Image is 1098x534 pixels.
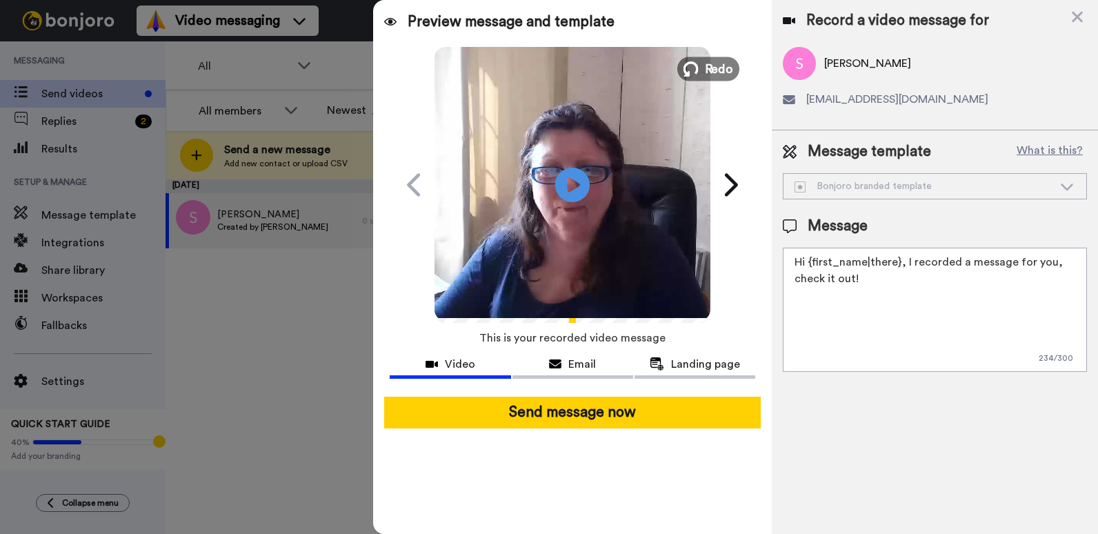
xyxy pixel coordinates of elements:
[808,141,931,162] span: Message template
[795,179,1053,193] div: Bonjoro branded template
[808,216,868,237] span: Message
[384,397,761,428] button: Send message now
[568,356,596,373] span: Email
[783,248,1087,372] textarea: Hi {first_name|there}, I recorded a message for you, check it out!
[479,323,666,353] span: This is your recorded video message
[1012,141,1087,162] button: What is this?
[671,356,740,373] span: Landing page
[806,91,988,108] span: [EMAIL_ADDRESS][DOMAIN_NAME]
[445,356,475,373] span: Video
[795,181,806,192] img: demo-template.svg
